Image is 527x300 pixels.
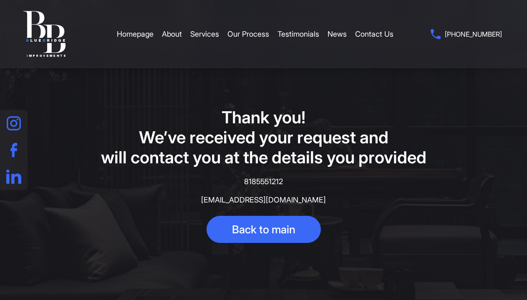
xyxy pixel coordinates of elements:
[445,28,502,40] span: [PHONE_NUMBER]
[162,22,182,47] a: About
[207,216,321,243] a: Back to main
[190,22,219,47] a: Services
[227,22,269,47] a: Our Process
[431,28,502,40] a: [PHONE_NUMBER]
[277,22,319,47] a: Testimonials
[201,195,326,204] a: [EMAIL_ADDRESS][DOMAIN_NAME]
[76,107,451,167] h1: Thank you! We’ve received your request and will contact you at the details you provided
[355,22,393,47] a: Contact Us
[117,22,154,47] a: Homepage
[244,177,283,186] a: 8185551212
[328,22,347,47] a: News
